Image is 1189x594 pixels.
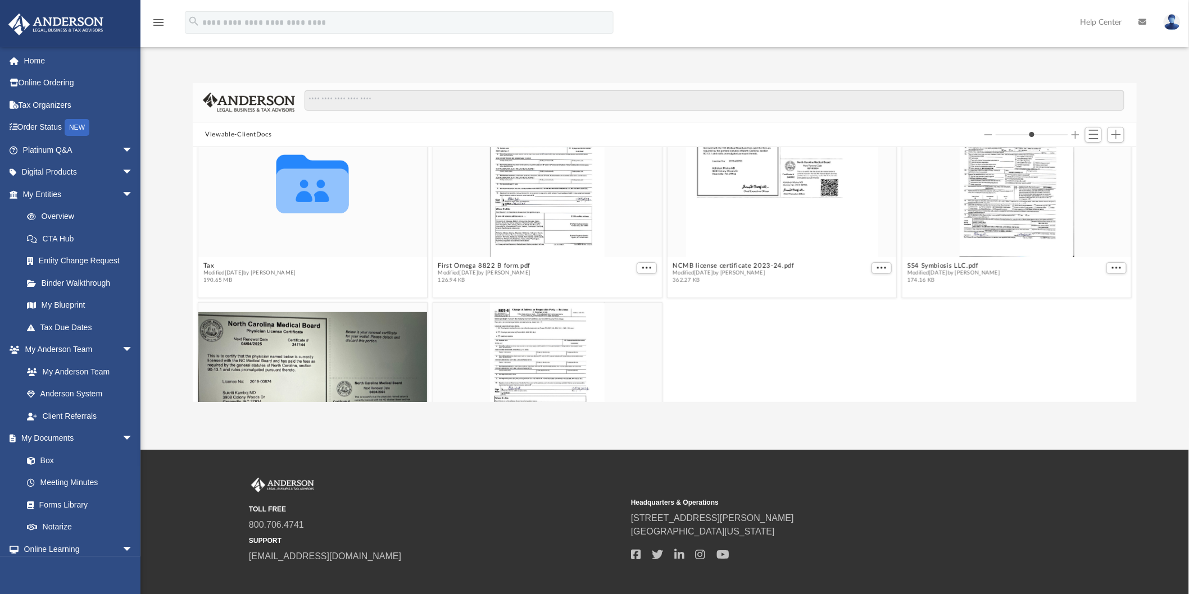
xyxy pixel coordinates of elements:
[907,277,1000,284] span: 174.16 KB
[872,262,892,274] button: More options
[152,21,165,29] a: menu
[8,72,150,94] a: Online Ordering
[16,227,150,250] a: CTA Hub
[16,294,144,317] a: My Blueprint
[8,49,150,72] a: Home
[188,15,200,28] i: search
[1072,131,1079,139] button: Increase column size
[203,262,296,269] button: Tax
[249,478,316,492] img: Anderson Advisors Platinum Portal
[249,520,304,529] a: 800.706.4741
[203,277,296,284] span: 190.65 MB
[249,536,623,546] small: SUPPORT
[249,504,623,514] small: TOLL FREE
[673,277,794,284] span: 362.27 KB
[205,130,271,140] button: Viewable-ClientDocs
[631,497,1005,508] small: Headquarters & Operations
[996,131,1068,139] input: Column size
[8,427,144,450] a: My Documentsarrow_drop_down
[1164,14,1181,30] img: User Pic
[305,90,1124,111] input: Search files and folders
[16,383,144,405] a: Anderson System
[16,316,150,339] a: Tax Due Dates
[16,250,150,272] a: Entity Change Request
[631,513,794,523] a: [STREET_ADDRESS][PERSON_NAME]
[203,269,296,277] span: Modified [DATE] by [PERSON_NAME]
[249,551,401,561] a: [EMAIL_ADDRESS][DOMAIN_NAME]
[438,269,531,277] span: Modified [DATE] by [PERSON_NAME]
[438,277,531,284] span: 126.94 KB
[8,339,144,361] a: My Anderson Teamarrow_drop_down
[16,205,150,228] a: Overview
[637,262,657,274] button: More options
[122,538,144,561] span: arrow_drop_down
[65,119,89,136] div: NEW
[16,449,139,472] a: Box
[8,161,150,184] a: Digital Productsarrow_drop_down
[1108,127,1124,143] button: Add
[8,139,150,161] a: Platinum Q&Aarrow_drop_down
[8,538,144,560] a: Online Learningarrow_drop_down
[122,139,144,162] span: arrow_drop_down
[152,16,165,29] i: menu
[8,94,150,116] a: Tax Organizers
[5,13,107,35] img: Anderson Advisors Platinum Portal
[122,183,144,206] span: arrow_drop_down
[16,405,144,427] a: Client Referrals
[16,472,144,494] a: Meeting Minutes
[631,527,775,536] a: [GEOGRAPHIC_DATA][US_STATE]
[122,339,144,362] span: arrow_drop_down
[673,269,794,277] span: Modified [DATE] by [PERSON_NAME]
[8,183,150,205] a: My Entitiesarrow_drop_down
[16,272,150,294] a: Binder Walkthrough
[16,360,139,383] a: My Anderson Team
[1106,262,1127,274] button: More options
[1085,127,1102,143] button: Switch to List View
[673,262,794,269] button: NCMB license certificate 2023-24.pdf
[8,116,150,139] a: Order StatusNEW
[907,262,1000,269] button: SS4 Symbiosis LLC.pdf
[16,516,144,538] a: Notarize
[438,262,531,269] button: First Omega 8822 B form.pdf
[122,427,144,450] span: arrow_drop_down
[16,494,139,516] a: Forms Library
[193,147,1137,402] div: grid
[907,269,1000,277] span: Modified [DATE] by [PERSON_NAME]
[984,131,992,139] button: Decrease column size
[122,161,144,184] span: arrow_drop_down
